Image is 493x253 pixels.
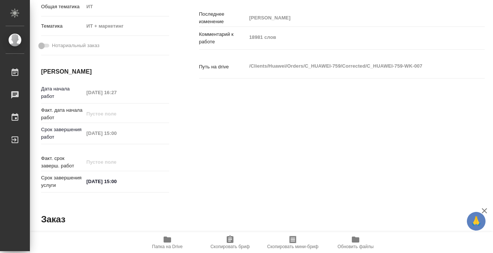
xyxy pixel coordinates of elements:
[41,126,84,141] p: Срок завершения работ
[136,232,199,253] button: Папка на Drive
[267,244,318,249] span: Скопировать мини-бриф
[52,42,99,49] span: Нотариальный заказ
[338,244,374,249] span: Обновить файлы
[199,31,247,46] p: Комментарий к работе
[84,0,169,13] div: ИТ
[41,107,84,121] p: Факт. дата начала работ
[199,10,247,25] p: Последнее изменение
[324,232,387,253] button: Обновить файлы
[246,60,461,72] textarea: /Clients/Huawei/Orders/C_HUAWEI-759/Corrected/C_HUAWEI-759-WK-007
[84,176,149,187] input: ✎ Введи что-нибудь
[467,212,486,231] button: 🙏
[84,108,149,119] input: Пустое поле
[84,157,149,167] input: Пустое поле
[470,213,483,229] span: 🙏
[41,174,84,189] p: Срок завершения услуги
[41,3,84,10] p: Общая тематика
[210,244,249,249] span: Скопировать бриф
[84,87,149,98] input: Пустое поле
[41,85,84,100] p: Дата начала работ
[84,20,169,33] div: ИТ + маркетинг
[246,31,461,44] textarea: 18981 слов
[246,12,461,23] input: Пустое поле
[41,67,169,76] h4: [PERSON_NAME]
[41,213,65,225] h2: Заказ
[84,128,149,139] input: Пустое поле
[199,232,261,253] button: Скопировать бриф
[199,63,247,71] p: Путь на drive
[41,22,84,30] p: Тематика
[261,232,324,253] button: Скопировать мини-бриф
[41,155,84,170] p: Факт. срок заверш. работ
[152,244,183,249] span: Папка на Drive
